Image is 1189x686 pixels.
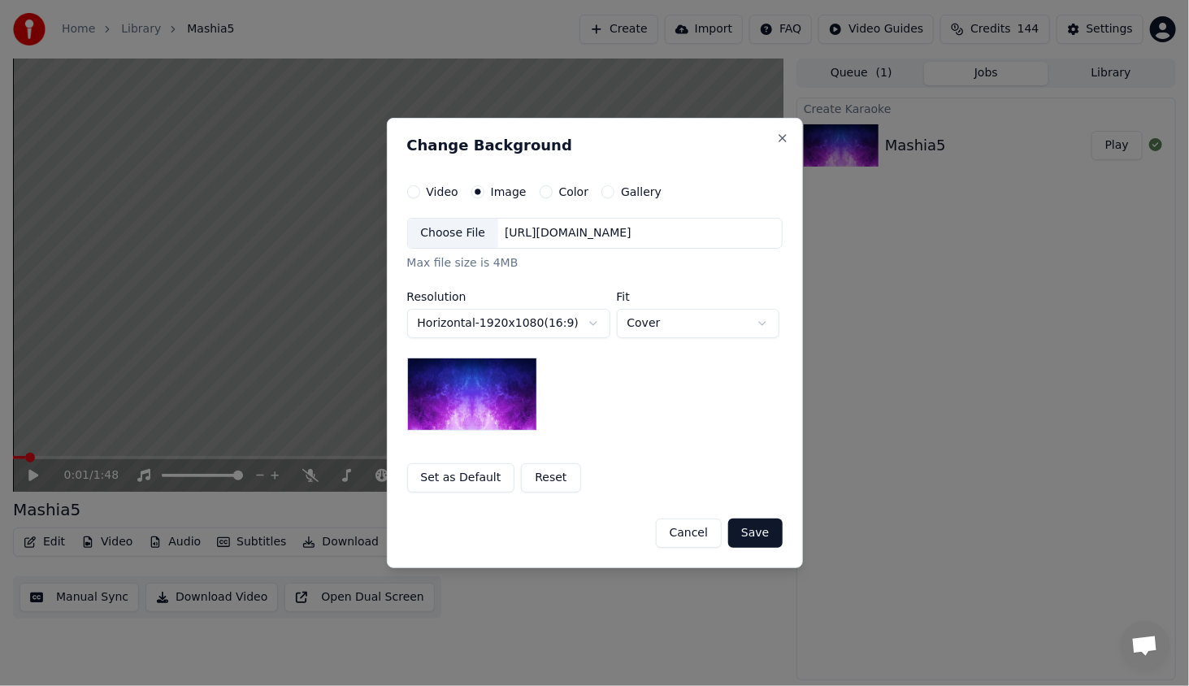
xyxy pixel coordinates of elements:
label: Image [491,186,527,198]
button: Save [728,519,782,548]
label: Fit [617,291,779,302]
button: Cancel [656,519,722,548]
div: Max file size is 4MB [407,255,783,271]
button: Set as Default [407,463,515,493]
label: Video [427,186,458,198]
label: Resolution [407,291,610,302]
div: Choose File [408,219,499,248]
label: Gallery [621,186,662,198]
label: Color [559,186,589,198]
div: [URL][DOMAIN_NAME] [498,225,638,241]
button: Reset [521,463,580,493]
h2: Change Background [407,138,783,153]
